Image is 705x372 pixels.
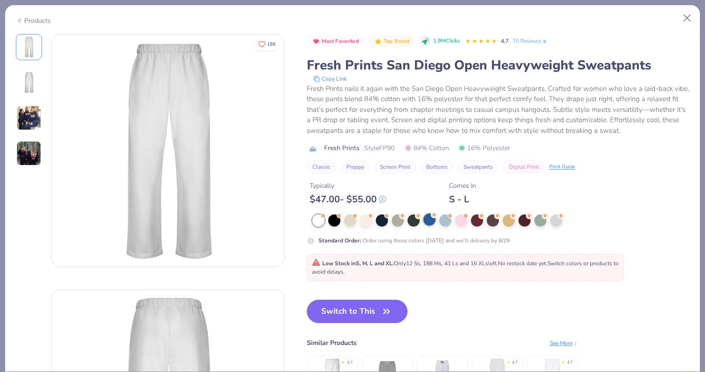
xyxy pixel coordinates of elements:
[307,56,690,74] div: Fresh Prints San Diego Open Heavyweight Sweatpants
[312,260,619,276] span: Only 12 Ss, 188 Ms, 41 Ls and 16 XLs left. Switch colors or products to avoid delays.
[18,36,40,58] img: Front
[347,359,352,366] div: 4.7
[310,193,386,205] div: $ 47.00 - $ 55.00
[465,34,497,49] div: 4.7 Stars
[322,260,394,267] strong: Low Stock in S, M, L and XL :
[549,163,575,171] div: Print Guide
[374,160,416,173] button: Screen Print
[498,260,547,267] span: No restock date yet.
[503,160,545,173] button: Digital Print
[506,359,510,363] div: ★
[561,359,565,363] div: ★
[322,39,359,44] span: Most Favorited
[512,37,548,45] a: 70 Reviews
[307,83,690,136] div: Fresh Prints nails it again with the San Diego Open Heavyweight Sweatpants. Crafted for women who...
[254,37,280,51] button: Like
[310,181,386,191] div: Typically
[16,16,51,26] div: Products
[308,35,364,48] button: Badge Button
[307,338,357,348] div: Similar Products
[18,71,40,94] img: Back
[341,359,345,363] div: ★
[458,160,498,173] button: Sweatpants
[384,39,410,44] span: Top Rated
[374,38,382,45] img: Top Rated sort
[449,181,476,191] div: Comes In
[307,300,408,323] button: Switch to This
[364,143,394,153] span: Style FP90
[449,193,476,205] div: S - L
[341,160,370,173] button: Preppy
[567,359,573,366] div: 4.7
[307,160,336,173] button: Classic
[16,141,41,166] img: User generated content
[267,42,276,47] span: 155
[307,145,319,152] img: brand logo
[421,160,453,173] button: Bottoms
[678,9,696,27] button: Close
[52,34,284,267] img: Front
[318,237,361,244] strong: Standard Order :
[512,359,518,366] div: 4.7
[458,143,510,153] span: 16% Polyester
[405,143,449,153] span: 84% Cotton
[550,339,578,347] div: See More
[501,37,509,45] span: 4.7
[311,74,350,83] button: copy to clipboard
[369,35,414,48] button: Badge Button
[16,105,41,131] img: User generated content
[318,236,511,245] div: Order using these colors [DATE] and we’ll delivery by 8/29.
[312,38,320,45] img: Most Favorited sort
[433,37,460,45] span: 1.9M Clicks
[324,143,359,153] span: Fresh Prints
